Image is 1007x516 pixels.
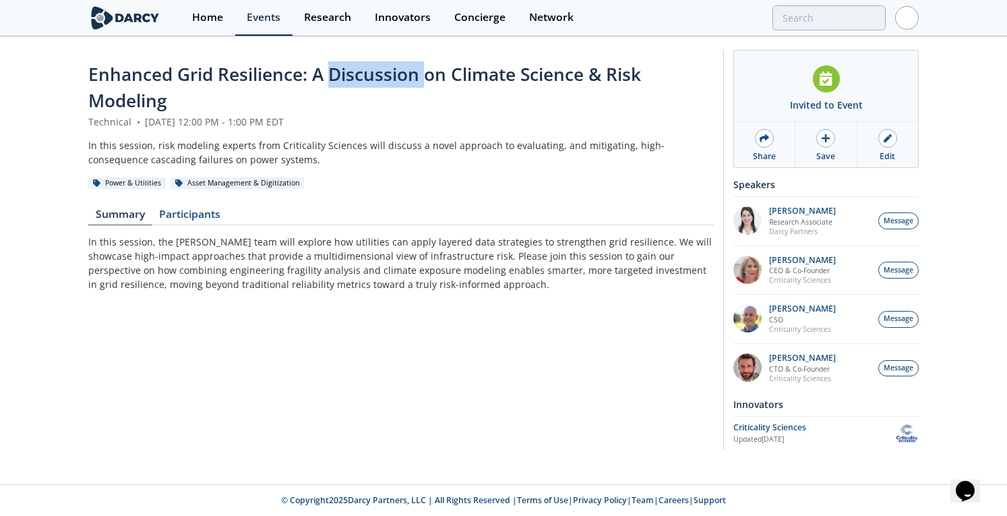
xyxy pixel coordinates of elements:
span: Message [884,265,913,276]
img: 7fd099ee-3020-413d-8a27-20701badd6bb [733,256,762,284]
button: Message [878,360,919,377]
div: Asset Management & Digitization [171,177,304,190]
p: In this session, the [PERSON_NAME] team will explore how utilities can apply layered data strateg... [88,235,714,291]
span: Enhanced Grid Resilience: A Discussion on Climate Science & Risk Modeling [88,62,641,113]
img: logo-wide.svg [88,6,162,30]
div: Home [192,12,223,23]
div: Edit [880,150,895,163]
img: Profile [895,6,919,30]
p: Darcy Partners [769,227,836,236]
div: Research [304,12,351,23]
div: Concierge [454,12,506,23]
div: Innovators [733,393,919,416]
div: Network [529,12,574,23]
div: Save [816,150,835,163]
span: Message [884,216,913,227]
p: [PERSON_NAME] [769,304,836,314]
a: Participants [152,209,227,225]
p: Research Associate [769,217,836,227]
div: Criticality Sciences [733,422,895,434]
a: Team [632,494,654,506]
p: CSO [769,315,836,324]
div: Invited to Event [790,98,863,112]
p: CEO & Co-Founder [769,266,836,275]
img: qdh7Er9pRiGqDWE5eNkh [733,206,762,235]
img: Criticality Sciences [895,422,919,445]
div: In this session, risk modeling experts from Criticality Sciences will discuss a novel approach to... [88,138,714,167]
p: CTO & Co-Founder [769,364,836,374]
div: Innovators [375,12,431,23]
div: Share [753,150,776,163]
p: Criticality Sciences [769,275,836,285]
a: Edit [857,122,918,167]
a: Support [694,494,726,506]
a: Privacy Policy [573,494,627,506]
a: Terms of Use [517,494,568,506]
span: • [134,115,142,128]
span: Message [884,314,913,324]
span: Message [884,363,913,374]
p: Criticality Sciences [769,374,836,383]
div: Events [247,12,280,23]
div: Technical [DATE] 12:00 PM - 1:00 PM EDT [88,115,714,129]
div: Updated [DATE] [733,434,895,445]
button: Message [878,212,919,229]
a: Careers [659,494,689,506]
p: [PERSON_NAME] [769,353,836,363]
img: 90f9c750-37bc-4a35-8c39-e7b0554cf0e9 [733,353,762,382]
img: c3fd1137-0e00-4905-b78a-d4f4255912ba [733,304,762,333]
a: Criticality Sciences Updated[DATE] Criticality Sciences [733,422,919,445]
div: Speakers [733,173,919,196]
p: [PERSON_NAME] [769,256,836,265]
div: Power & Utilities [88,177,166,190]
input: Advanced Search [772,5,886,30]
button: Message [878,262,919,279]
iframe: chat widget [950,462,994,503]
a: Summary [88,209,152,225]
p: [PERSON_NAME] [769,206,836,216]
p: © Copyright 2025 Darcy Partners, LLC | All Rights Reserved | | | | | [37,494,970,507]
p: Criticality Sciences [769,324,836,334]
button: Message [878,311,919,328]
